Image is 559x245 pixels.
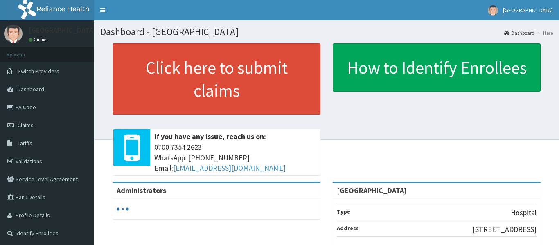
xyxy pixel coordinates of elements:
b: Address [337,225,359,232]
img: User Image [4,25,23,43]
strong: [GEOGRAPHIC_DATA] [337,186,407,195]
span: Tariffs [18,139,32,147]
li: Here [535,29,553,36]
a: [EMAIL_ADDRESS][DOMAIN_NAME] [173,163,286,173]
span: Dashboard [18,85,44,93]
img: User Image [488,5,498,16]
span: Claims [18,121,34,129]
a: Click here to submit claims [113,43,320,115]
a: Dashboard [504,29,534,36]
p: [GEOGRAPHIC_DATA] [29,27,96,34]
span: 0700 7354 2623 WhatsApp: [PHONE_NUMBER] Email: [154,142,316,173]
p: [STREET_ADDRESS] [473,224,536,235]
b: Administrators [117,186,166,195]
span: Switch Providers [18,67,59,75]
p: Hospital [511,207,536,218]
b: Type [337,208,350,215]
a: Online [29,37,48,43]
span: [GEOGRAPHIC_DATA] [503,7,553,14]
h1: Dashboard - [GEOGRAPHIC_DATA] [100,27,553,37]
b: If you have any issue, reach us on: [154,132,266,141]
a: How to Identify Enrollees [333,43,541,92]
svg: audio-loading [117,203,129,215]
